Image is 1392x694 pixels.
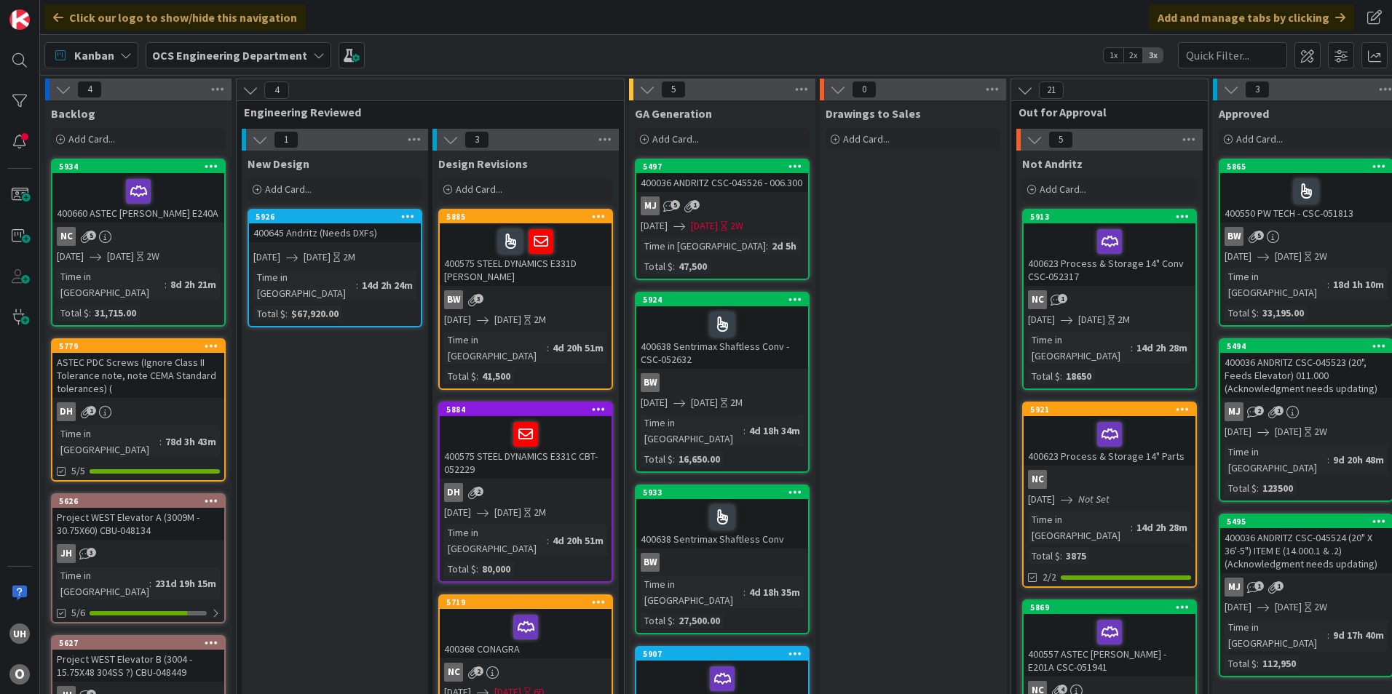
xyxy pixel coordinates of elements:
[456,183,502,196] span: Add Card...
[1225,444,1327,476] div: Time in [GEOGRAPHIC_DATA]
[57,227,76,246] div: NC
[1043,570,1056,585] span: 2/2
[440,403,612,479] div: 5884400575 STEEL DYNAMICS E331C CBT-052229
[440,483,612,502] div: DH
[1062,548,1090,564] div: 3875
[1227,516,1392,527] div: 5495
[167,276,220,292] div: 8d 2h 21m
[440,663,612,682] div: NC
[1220,340,1392,398] div: 5494400036 ANDRITZ CSC-045523 (20", Feeds Elevator) 011.000 (Acknowledgment needs updating)
[641,238,766,254] div: Time in [GEOGRAPHIC_DATA]
[358,277,416,293] div: 14d 2h 24m
[52,227,224,246] div: NC
[52,637,224,650] div: 5627
[87,548,96,557] span: 3
[440,596,612,658] div: 5719400368 CONAGRA
[9,623,30,644] div: uh
[52,508,224,540] div: Project WEST Elevator A (3009M - 30.75X60) CBU-048134
[52,650,224,682] div: Project WEST Elevator B (3004 - 15.75X48 304SS ?) CBU-048449
[1039,81,1064,99] span: 21
[1254,406,1264,415] span: 2
[1078,492,1110,506] i: Not Set
[1275,599,1302,615] span: [DATE]
[52,495,224,508] div: 5626
[1225,655,1257,671] div: Total $
[444,312,471,327] span: [DATE]
[1329,276,1388,292] div: 18d 1h 10m
[1225,305,1257,321] div: Total $
[356,277,358,293] span: :
[1030,212,1195,222] div: 5913
[1024,614,1195,677] div: 400557 ASTEC [PERSON_NAME] - E201A CSC-051941
[57,567,149,599] div: Time in [GEOGRAPHIC_DATA]
[253,250,280,265] span: [DATE]
[1028,511,1131,543] div: Time in [GEOGRAPHIC_DATA]
[52,495,224,540] div: 5626Project WEST Elevator A (3009M - 30.75X60) CBU-048134
[52,544,224,563] div: JH
[248,156,309,171] span: New Design
[636,553,808,572] div: BW
[675,613,724,629] div: 27,500.00
[1225,227,1243,246] div: BW
[1024,470,1195,489] div: NC
[1131,519,1133,535] span: :
[1257,305,1259,321] span: :
[57,426,159,458] div: Time in [GEOGRAPHIC_DATA]
[256,212,421,222] div: 5926
[673,451,675,467] span: :
[1058,294,1067,303] span: 1
[1227,161,1392,172] div: 5865
[444,368,476,384] div: Total $
[673,258,675,274] span: :
[444,561,476,577] div: Total $
[440,223,612,286] div: 400575 STEEL DYNAMICS E331D [PERSON_NAME]
[1220,173,1392,223] div: 400550 PW TECH - CSC-051813
[1220,515,1392,573] div: 5495400036 ANDRITZ CSC-045524 (20" X 36'-5") ITEM E (14.000.1 & .2) (Acknowledgment needs updating)
[152,48,307,63] b: OCS Engineering Department
[1257,480,1259,496] span: :
[494,312,521,327] span: [DATE]
[636,486,808,549] div: 5933400638 Sentrimax Shaftless Conv
[1327,276,1329,292] span: :
[549,340,607,356] div: 4d 20h 51m
[446,212,612,222] div: 5885
[1178,42,1287,68] input: Quick Filter...
[253,306,285,322] div: Total $
[1219,106,1269,121] span: Approved
[1030,602,1195,613] div: 5869
[1024,403,1195,466] div: 5921400623 Process & Storage 14" Parts
[265,183,312,196] span: Add Card...
[9,664,30,685] div: O
[1274,406,1284,415] span: 1
[1040,183,1086,196] span: Add Card...
[71,605,85,621] span: 5/6
[285,306,288,322] span: :
[52,173,224,223] div: 400660 ASTEC [PERSON_NAME] E240A
[1030,404,1195,415] div: 5921
[1022,156,1083,171] span: Not Andritz
[766,238,768,254] span: :
[494,505,521,520] span: [DATE]
[1024,223,1195,286] div: 400623 Process & Storage 14" Conv CSC-052317
[1236,132,1283,145] span: Add Card...
[730,395,743,410] div: 2M
[1225,268,1327,300] div: Time in [GEOGRAPHIC_DATA]
[440,403,612,416] div: 5884
[636,293,808,369] div: 5924400638 Sentrimax Shaftless Conv - CSC-052632
[304,250,331,265] span: [DATE]
[87,231,96,240] span: 5
[1123,48,1143,63] span: 2x
[1024,601,1195,614] div: 5869
[1259,480,1297,496] div: 123500
[52,340,224,353] div: 5779
[1062,368,1095,384] div: 18650
[641,415,743,447] div: Time in [GEOGRAPHIC_DATA]
[1024,210,1195,286] div: 5913400623 Process & Storage 14" Conv CSC-052317
[641,196,660,215] div: MJ
[474,666,483,676] span: 2
[478,561,514,577] div: 80,000
[1028,312,1055,327] span: [DATE]
[1225,402,1243,421] div: MJ
[474,487,483,496] span: 2
[1225,480,1257,496] div: Total $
